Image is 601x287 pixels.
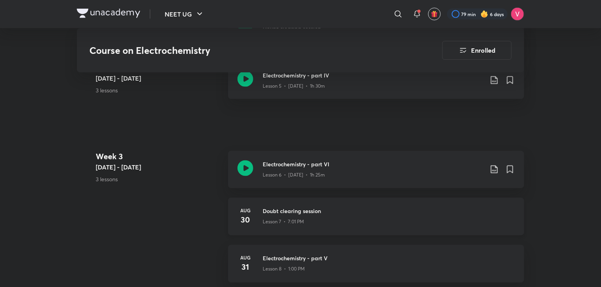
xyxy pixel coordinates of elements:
[511,7,524,21] img: Vishwa Desai
[77,9,140,18] img: Company Logo
[237,207,253,214] h6: Aug
[228,62,524,109] a: Electrochemistry - part IVLesson 5 • [DATE] • 1h 30m
[228,198,524,245] a: Aug30Doubt clearing sessionLesson 7 • 7:01 PM
[263,207,515,215] h3: Doubt clearing session
[480,10,488,18] img: streak
[228,151,524,198] a: Electrochemistry - part VILesson 6 • [DATE] • 1h 25m
[263,172,325,179] p: Lesson 6 • [DATE] • 1h 25m
[237,254,253,261] h6: Aug
[263,83,325,90] p: Lesson 5 • [DATE] • 1h 30m
[428,8,441,20] button: avatar
[263,71,483,79] h3: Electrochemistry - part IV
[96,151,222,163] h4: Week 3
[442,41,512,60] button: Enrolled
[96,86,222,94] p: 3 lessons
[263,254,515,263] h3: Electrochemistry - part V
[89,45,398,56] h3: Course on Electrochemistry
[237,261,253,273] h4: 31
[160,6,209,22] button: NEET UG
[263,266,305,273] p: Lesson 8 • 1:00 PM
[237,214,253,226] h4: 30
[96,74,222,83] h5: [DATE] - [DATE]
[96,163,222,172] h5: [DATE] - [DATE]
[263,219,304,226] p: Lesson 7 • 7:01 PM
[263,160,483,169] h3: Electrochemistry - part VI
[431,11,438,18] img: avatar
[77,9,140,20] a: Company Logo
[96,175,222,184] p: 3 lessons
